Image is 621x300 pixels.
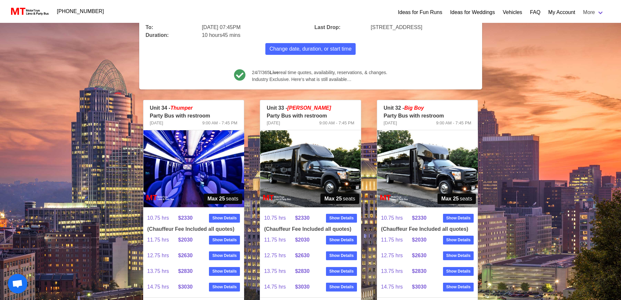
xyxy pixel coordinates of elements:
strong: Show Details [446,253,471,259]
strong: Max 25 [441,195,459,203]
strong: $2630 [178,253,193,258]
strong: Show Details [329,215,354,221]
p: Unit 33 - [267,104,354,112]
strong: Max 25 [208,195,225,203]
strong: Show Details [446,237,471,243]
span: 11.75 hrs [264,232,295,248]
h4: (Chauffeur Fee Included all quotes) [264,226,357,232]
img: 32%2001.jpg [377,130,478,207]
span: 13.75 hrs [381,263,412,279]
strong: Show Details [446,284,471,290]
em: [PERSON_NAME] [287,105,331,111]
span: seats [437,194,476,204]
span: 24/7/365 real time quotes, availability, reservations, & changes. [252,69,387,76]
span: Change date, duration, or start time [270,45,352,53]
strong: $2030 [295,237,310,243]
strong: $3030 [412,284,427,290]
div: [STREET_ADDRESS] [367,20,479,31]
em: Big Boy [404,105,424,111]
strong: $2830 [295,268,310,274]
b: To: [146,24,154,30]
span: 14.75 hrs [381,279,412,295]
p: Unit 34 - [150,104,238,112]
span: 13.75 hrs [264,263,295,279]
a: My Account [548,8,575,16]
em: Thumper [170,105,193,111]
a: FAQ [530,8,540,16]
b: Last Drop: [315,24,341,30]
button: Change date, duration, or start time [265,43,356,55]
img: MotorToys Logo [9,7,49,16]
strong: Show Details [212,237,237,243]
strong: Show Details [329,284,354,290]
span: 9:00 AM - 7:45 PM [202,120,237,126]
span: 9:00 AM - 7:45 PM [319,120,354,126]
a: More [579,6,608,19]
strong: $2630 [412,253,427,258]
div: 10 hours [198,27,310,39]
strong: $2830 [412,268,427,274]
div: Open chat [8,274,27,293]
div: [DATE] 07:45PM [198,20,310,31]
span: 12.75 hrs [264,248,295,263]
p: Party Bus with restroom [150,112,238,120]
strong: $3030 [178,284,193,290]
strong: $2330 [178,215,193,221]
strong: Show Details [212,268,237,274]
strong: $2330 [412,215,427,221]
strong: $2030 [178,237,193,243]
strong: $2630 [295,253,310,258]
strong: $2830 [178,268,193,274]
b: Duration: [146,32,169,38]
a: Ideas for Fun Runs [398,8,442,16]
img: 33%2001.jpg [260,130,361,207]
span: 12.75 hrs [147,248,178,263]
h4: (Chauffeur Fee Included all quotes) [147,226,240,232]
b: Live [270,70,279,75]
span: [DATE] [150,120,163,126]
span: 12.75 hrs [381,248,412,263]
strong: Max 25 [324,195,342,203]
span: seats [204,194,243,204]
span: [DATE] [267,120,280,126]
a: Ideas for Weddings [450,8,495,16]
span: 13.75 hrs [147,263,178,279]
strong: Show Details [212,284,237,290]
span: seats [320,194,359,204]
span: 11.75 hrs [147,232,178,248]
strong: Show Details [446,215,471,221]
strong: $2030 [412,237,427,243]
strong: Show Details [446,268,471,274]
strong: $3030 [295,284,310,290]
span: 10.75 hrs [381,210,412,226]
span: Industry Exclusive. Here’s what is still available… [252,76,387,83]
span: 14.75 hrs [264,279,295,295]
h4: (Chauffeur Fee Included all quotes) [381,226,474,232]
span: [DATE] [384,120,397,126]
img: 34%2002.jpg [143,130,244,207]
strong: Show Details [212,215,237,221]
p: Party Bus with restroom [267,112,354,120]
span: 11.75 hrs [381,232,412,248]
strong: $2330 [295,215,310,221]
a: Vehicles [503,8,522,16]
span: 14.75 hrs [147,279,178,295]
span: 45 mins [222,32,240,38]
strong: Show Details [329,237,354,243]
span: 9:00 AM - 7:45 PM [436,120,471,126]
a: [PHONE_NUMBER] [53,5,108,18]
span: 10.75 hrs [264,210,295,226]
span: 10.75 hrs [147,210,178,226]
p: Party Bus with restroom [384,112,471,120]
p: Unit 32 - [384,104,471,112]
strong: Show Details [329,268,354,274]
strong: Show Details [212,253,237,259]
strong: Show Details [329,253,354,259]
